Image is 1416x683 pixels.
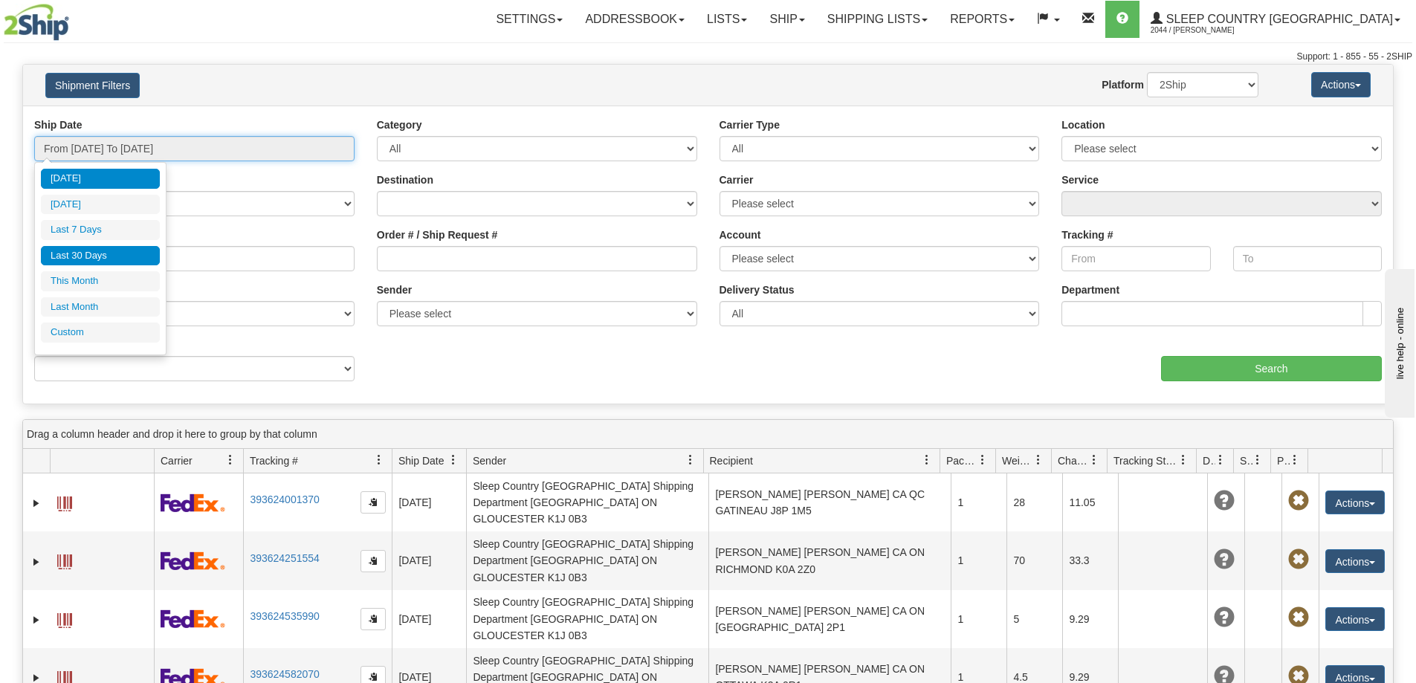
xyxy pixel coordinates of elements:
td: [DATE] [392,590,466,648]
a: Tracking Status filter column settings [1171,447,1196,473]
td: [DATE] [392,531,466,589]
input: From [1061,246,1210,271]
a: 393624582070 [250,668,319,680]
label: Category [377,117,422,132]
button: Actions [1325,607,1385,631]
label: Carrier Type [720,117,780,132]
td: Sleep Country [GEOGRAPHIC_DATA] Shipping Department [GEOGRAPHIC_DATA] ON GLOUCESTER K1J 0B3 [466,590,708,648]
a: Pickup Status filter column settings [1282,447,1307,473]
input: Search [1161,356,1382,381]
span: Unknown [1214,491,1235,511]
button: Actions [1325,549,1385,573]
li: [DATE] [41,195,160,215]
a: Label [57,490,72,514]
span: Shipment Issues [1240,453,1252,468]
span: Pickup Status [1277,453,1290,468]
a: Ship [758,1,815,38]
a: Label [57,606,72,630]
span: Weight [1002,453,1033,468]
span: Pickup Not Assigned [1288,549,1309,570]
a: Charge filter column settings [1082,447,1107,473]
td: 1 [951,531,1006,589]
a: Reports [939,1,1026,38]
span: Unknown [1214,607,1235,628]
label: Order # / Ship Request # [377,227,498,242]
td: [DATE] [392,473,466,531]
button: Copy to clipboard [361,608,386,630]
a: Settings [485,1,574,38]
td: 9.29 [1062,590,1118,648]
span: Recipient [710,453,753,468]
label: Tracking # [1061,227,1113,242]
li: Custom [41,323,160,343]
span: Packages [946,453,977,468]
a: Tracking # filter column settings [366,447,392,473]
td: 33.3 [1062,531,1118,589]
label: Platform [1102,77,1144,92]
td: 5 [1006,590,1062,648]
span: Charge [1058,453,1089,468]
td: [PERSON_NAME] [PERSON_NAME] CA QC GATINEAU J8P 1M5 [708,473,951,531]
img: logo2044.jpg [4,4,69,41]
label: Department [1061,282,1119,297]
span: Ship Date [398,453,444,468]
a: 393624001370 [250,493,319,505]
label: Location [1061,117,1105,132]
label: Carrier [720,172,754,187]
span: Tracking # [250,453,298,468]
img: 2 - FedEx Express® [161,609,225,628]
td: Sleep Country [GEOGRAPHIC_DATA] Shipping Department [GEOGRAPHIC_DATA] ON GLOUCESTER K1J 0B3 [466,531,708,589]
label: Sender [377,282,412,297]
label: Account [720,227,761,242]
span: Sender [473,453,506,468]
iframe: chat widget [1382,265,1415,417]
li: [DATE] [41,169,160,189]
a: Expand [29,612,44,627]
span: Delivery Status [1203,453,1215,468]
li: This Month [41,271,160,291]
span: Pickup Not Assigned [1288,607,1309,628]
span: Carrier [161,453,193,468]
td: 1 [951,590,1006,648]
img: 2 - FedEx Express® [161,493,225,512]
td: [PERSON_NAME] [PERSON_NAME] CA ON RICHMOND K0A 2Z0 [708,531,951,589]
li: Last Month [41,297,160,317]
td: 70 [1006,531,1062,589]
a: Weight filter column settings [1026,447,1051,473]
a: 393624535990 [250,610,319,622]
a: Label [57,548,72,572]
div: live help - online [11,13,138,24]
label: Delivery Status [720,282,795,297]
div: Support: 1 - 855 - 55 - 2SHIP [4,51,1412,63]
a: Expand [29,496,44,511]
a: Addressbook [574,1,696,38]
a: Ship Date filter column settings [441,447,466,473]
a: Sleep Country [GEOGRAPHIC_DATA] 2044 / [PERSON_NAME] [1139,1,1412,38]
input: To [1233,246,1382,271]
button: Shipment Filters [45,73,140,98]
button: Copy to clipboard [361,491,386,514]
span: Tracking Status [1113,453,1178,468]
a: Recipient filter column settings [914,447,940,473]
a: 393624251554 [250,552,319,564]
span: Sleep Country [GEOGRAPHIC_DATA] [1163,13,1393,25]
a: Carrier filter column settings [218,447,243,473]
td: 11.05 [1062,473,1118,531]
a: Packages filter column settings [970,447,995,473]
img: 2 - FedEx Express® [161,551,225,570]
span: Pickup Not Assigned [1288,491,1309,511]
td: [PERSON_NAME] [PERSON_NAME] CA ON [GEOGRAPHIC_DATA] 2P1 [708,590,951,648]
li: Last 7 Days [41,220,160,240]
td: 1 [951,473,1006,531]
a: Delivery Status filter column settings [1208,447,1233,473]
label: Ship Date [34,117,83,132]
button: Copy to clipboard [361,550,386,572]
label: Destination [377,172,433,187]
button: Actions [1311,72,1371,97]
a: Lists [696,1,758,38]
a: Shipment Issues filter column settings [1245,447,1270,473]
div: grid grouping header [23,420,1393,449]
span: 2044 / [PERSON_NAME] [1151,23,1262,38]
button: Actions [1325,491,1385,514]
td: Sleep Country [GEOGRAPHIC_DATA] Shipping Department [GEOGRAPHIC_DATA] ON GLOUCESTER K1J 0B3 [466,473,708,531]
